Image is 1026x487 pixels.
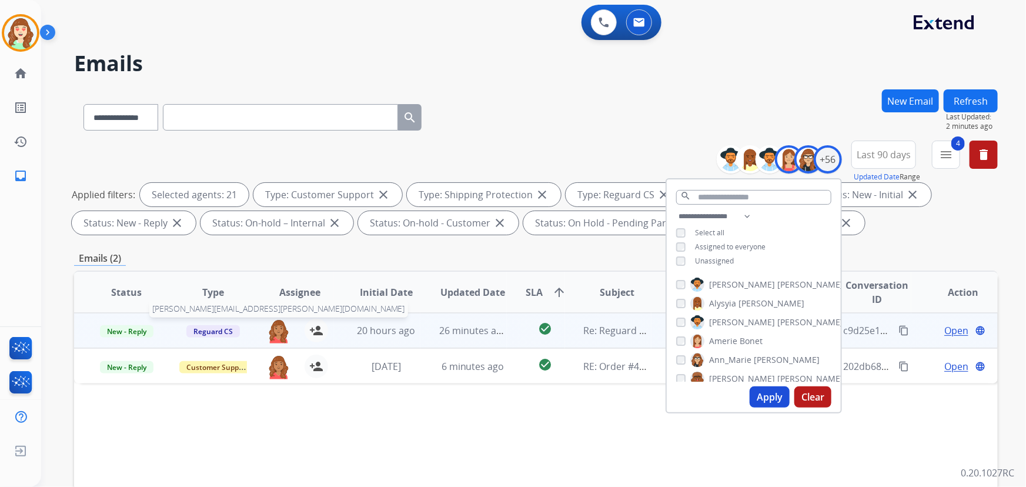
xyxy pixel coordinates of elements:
div: Status: New - Reply [72,211,196,235]
span: [PERSON_NAME] [777,316,843,328]
div: Status: On Hold - Pending Parts [523,211,703,235]
span: New - Reply [100,325,153,338]
span: Select all [695,228,724,238]
span: Bonet [740,335,763,347]
button: [PERSON_NAME][EMAIL_ADDRESS][PERSON_NAME][DOMAIN_NAME] [267,319,290,342]
button: Apply [750,386,790,408]
mat-icon: language [975,361,985,372]
span: Type [202,285,224,299]
span: Customer Support [179,361,256,373]
button: Last 90 days [851,141,916,169]
mat-icon: person_add [309,359,323,373]
mat-icon: content_copy [898,361,909,372]
mat-icon: close [170,216,184,230]
div: +56 [814,145,842,174]
mat-icon: list_alt [14,101,28,115]
span: Re: Reguard protection plan ASH10570246 [584,324,771,337]
span: Assigned to everyone [695,242,766,252]
span: New - Reply [100,361,153,373]
img: agent-avatar [267,355,290,379]
span: [PERSON_NAME] [777,279,843,291]
mat-icon: arrow_upward [552,285,566,299]
span: Updated Date [440,285,505,299]
span: Unassigned [695,256,734,266]
mat-icon: close [493,216,507,230]
div: Type: Shipping Protection [407,183,561,206]
div: Status: New - Initial [807,183,931,206]
span: [PERSON_NAME][EMAIL_ADDRESS][PERSON_NAME][DOMAIN_NAME] [149,300,408,318]
div: Status: On-hold - Customer [358,211,519,235]
p: Applied filters: [72,188,135,202]
button: Clear [794,386,831,408]
span: Open [944,323,968,338]
span: 4 [951,136,965,151]
span: Amerie [709,335,737,347]
button: 4 [932,141,960,169]
span: [DATE] [372,360,401,373]
mat-icon: history [14,135,28,149]
span: Conversation ID [843,278,910,306]
span: Initial Date [360,285,413,299]
span: Subject [600,285,634,299]
span: [PERSON_NAME] [738,298,804,309]
h2: Emails [74,52,998,75]
span: 6 minutes ago [442,360,504,373]
mat-icon: search [403,111,417,125]
span: SLA [526,285,543,299]
span: [PERSON_NAME] [709,316,775,328]
mat-icon: close [905,188,920,202]
button: Refresh [944,89,998,112]
span: [PERSON_NAME] [709,279,775,291]
span: [PERSON_NAME] [709,373,775,385]
span: 26 minutes ago [439,324,507,337]
div: Selected agents: 21 [140,183,249,206]
p: 0.20.1027RC [961,466,1014,480]
mat-icon: close [327,216,342,230]
span: Last Updated: [946,112,998,122]
span: RE: Order #457679704 [584,360,682,373]
span: Open [944,359,968,373]
span: Ann_Marie [709,354,751,366]
mat-icon: close [376,188,390,202]
div: Status: On-hold – Internal [200,211,353,235]
mat-icon: inbox [14,169,28,183]
mat-icon: check_circle [538,358,552,372]
span: 2 minutes ago [946,122,998,131]
span: [PERSON_NAME] [777,373,843,385]
mat-icon: language [975,325,985,336]
img: avatar [4,16,37,49]
mat-icon: person_add [309,323,323,338]
img: agent-avatar [267,319,290,343]
mat-icon: search [680,191,691,201]
mat-icon: content_copy [898,325,909,336]
mat-icon: home [14,66,28,81]
span: Range [854,172,920,182]
span: Assignee [279,285,320,299]
span: Status [111,285,142,299]
span: Last 90 days [857,152,911,157]
mat-icon: delete [977,148,991,162]
div: Type: Reguard CS [566,183,683,206]
div: Type: Customer Support [253,183,402,206]
button: New Email [882,89,939,112]
mat-icon: close [839,216,853,230]
span: 20 hours ago [357,324,415,337]
span: [PERSON_NAME] [754,354,820,366]
mat-icon: close [535,188,549,202]
button: Updated Date [854,172,900,182]
span: Reguard CS [186,325,240,338]
mat-icon: check_circle [538,322,552,336]
span: Alysyia [709,298,736,309]
th: Action [911,272,998,313]
span: c9d25e1a-502a-465f-8a40-cf94a9a2e96d [843,324,1020,337]
mat-icon: menu [939,148,953,162]
p: Emails (2) [74,251,126,266]
span: 202db686-b640-4ece-97a6-3d0cac92618e [843,360,1025,373]
mat-icon: close [657,188,671,202]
